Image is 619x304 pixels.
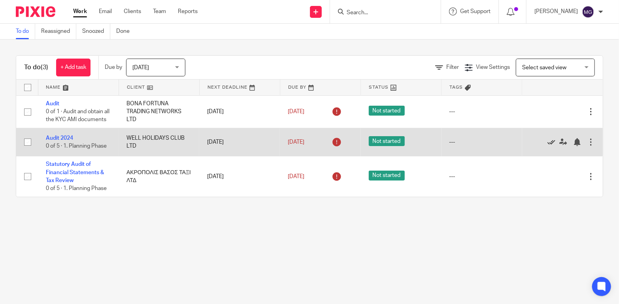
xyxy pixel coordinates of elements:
[178,8,198,15] a: Reports
[16,24,35,39] a: To do
[199,95,280,128] td: [DATE]
[41,64,48,70] span: (3)
[522,65,566,70] span: Select saved view
[46,143,107,149] span: 0 of 5 · 1. Planning Phase
[369,106,405,116] span: Not started
[449,85,463,89] span: Tags
[449,108,514,116] div: ---
[288,139,304,145] span: [DATE]
[460,9,491,14] span: Get Support
[24,63,48,72] h1: To do
[582,6,594,18] img: svg%3E
[153,8,166,15] a: Team
[41,24,76,39] a: Reassigned
[534,8,578,15] p: [PERSON_NAME]
[288,109,304,114] span: [DATE]
[369,136,405,146] span: Not started
[73,8,87,15] a: Work
[369,171,405,180] span: Not started
[346,9,417,17] input: Search
[99,8,112,15] a: Email
[199,128,280,156] td: [DATE]
[449,173,514,180] div: ---
[46,161,104,183] a: Statutory Audit of Financial Statements & Tax Review
[119,95,199,128] td: BONA FORTUNA TRADING NETWORKS LTD
[288,174,304,179] span: [DATE]
[116,24,136,39] a: Done
[82,24,110,39] a: Snoozed
[547,138,559,146] a: Mark as done
[56,59,91,76] a: + Add task
[46,109,109,123] span: 0 of 1 · Audit and obtain all the KYC AMl documents
[199,156,280,197] td: [DATE]
[46,135,73,141] a: Audit 2024
[476,65,510,70] span: View Settings
[132,65,149,70] span: [DATE]
[46,186,107,192] span: 0 of 5 · 1. Planning Phase
[119,156,199,197] td: ΑΚΡΟΠΟΛΙΣ ΒΑΣΟΣ ΤΑΞΙ ΛΤΔ
[446,65,459,70] span: Filter
[16,6,55,17] img: Pixie
[46,101,59,106] a: Audit
[124,8,141,15] a: Clients
[105,63,122,71] p: Due by
[449,138,514,146] div: ---
[119,128,199,156] td: WELL HOLIDAYS CLUB LTD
